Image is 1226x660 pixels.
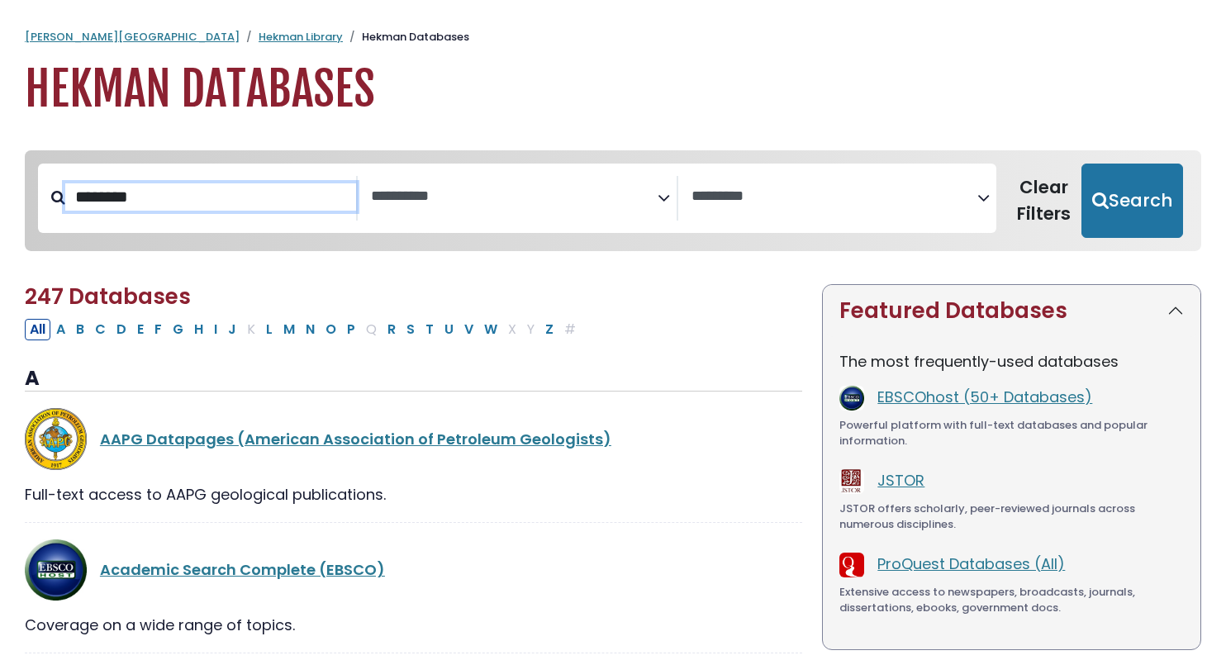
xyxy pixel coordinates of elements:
[25,318,582,339] div: Alpha-list to filter by first letter of database name
[25,282,191,311] span: 247 Databases
[112,319,131,340] button: Filter Results D
[65,183,356,211] input: Search database by title or keyword
[168,319,188,340] button: Filter Results G
[479,319,502,340] button: Filter Results W
[371,188,657,206] textarea: Search
[25,29,240,45] a: [PERSON_NAME][GEOGRAPHIC_DATA]
[259,29,343,45] a: Hekman Library
[321,319,341,340] button: Filter Results O
[383,319,401,340] button: Filter Results R
[25,367,802,392] h3: A
[691,188,977,206] textarea: Search
[278,319,300,340] button: Filter Results M
[459,319,478,340] button: Filter Results V
[51,319,70,340] button: Filter Results A
[150,319,167,340] button: Filter Results F
[839,501,1184,533] div: JSTOR offers scholarly, peer-reviewed journals across numerous disciplines.
[261,319,278,340] button: Filter Results L
[100,429,611,449] a: AAPG Datapages (American Association of Petroleum Geologists)
[90,319,111,340] button: Filter Results C
[25,319,50,340] button: All
[1006,164,1081,238] button: Clear Filters
[223,319,241,340] button: Filter Results J
[421,319,439,340] button: Filter Results T
[1081,164,1183,238] button: Submit for Search Results
[877,470,924,491] a: JSTOR
[839,417,1184,449] div: Powerful platform with full-text databases and popular information.
[877,387,1092,407] a: EBSCOhost (50+ Databases)
[440,319,459,340] button: Filter Results U
[25,614,802,636] div: Coverage on a wide range of topics.
[343,29,469,45] li: Hekman Databases
[25,483,802,506] div: Full-text access to AAPG geological publications.
[839,584,1184,616] div: Extensive access to newspapers, broadcasts, journals, dissertations, ebooks, government docs.
[25,150,1201,251] nav: Search filters
[132,319,149,340] button: Filter Results E
[100,559,385,580] a: Academic Search Complete (EBSCO)
[25,62,1201,117] h1: Hekman Databases
[540,319,558,340] button: Filter Results Z
[209,319,222,340] button: Filter Results I
[71,319,89,340] button: Filter Results B
[877,553,1065,574] a: ProQuest Databases (All)
[342,319,360,340] button: Filter Results P
[839,350,1184,373] p: The most frequently-used databases
[823,285,1200,337] button: Featured Databases
[189,319,208,340] button: Filter Results H
[402,319,420,340] button: Filter Results S
[25,29,1201,45] nav: breadcrumb
[301,319,320,340] button: Filter Results N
